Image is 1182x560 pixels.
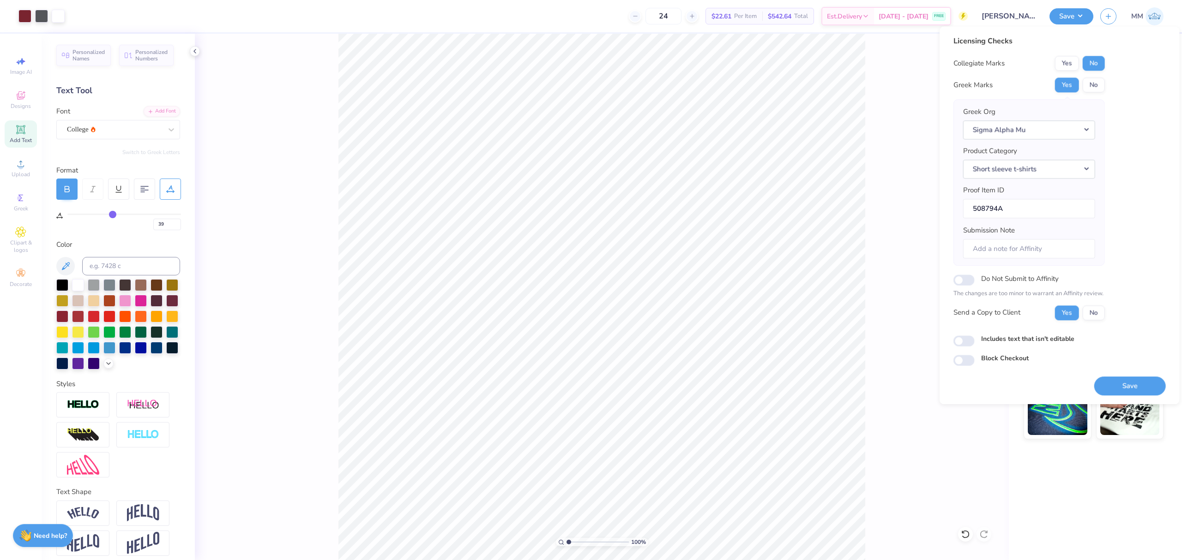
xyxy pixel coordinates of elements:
[135,49,168,62] span: Personalized Numbers
[56,487,180,497] div: Text Shape
[10,68,32,76] span: Image AI
[1100,389,1160,435] img: Water based Ink
[631,538,646,546] span: 100 %
[1055,77,1079,92] button: Yes
[981,273,1059,285] label: Do Not Submit to Affinity
[963,160,1095,179] button: Short sleeve t-shirts
[1028,389,1087,435] img: Glow in the Dark Ink
[963,120,1095,139] button: Sigma Alpha Mu
[963,239,1095,259] input: Add a note for Affinity
[56,84,180,97] div: Text Tool
[1049,8,1093,24] button: Save
[975,7,1043,25] input: Untitled Design
[127,504,159,522] img: Arch
[127,429,159,440] img: Negative Space
[56,379,180,389] div: Styles
[67,534,99,552] img: Flag
[963,185,1004,196] label: Proof Item ID
[12,171,30,178] span: Upload
[1131,7,1164,25] a: MM
[963,107,995,117] label: Greek Org
[768,12,791,21] span: $542.64
[127,532,159,554] img: Rise
[72,49,105,62] span: Personalized Names
[82,257,180,275] input: e.g. 7428 c
[879,12,929,21] span: [DATE] - [DATE]
[794,12,808,21] span: Total
[122,149,180,156] button: Switch to Greek Letters
[127,399,159,411] img: Shadow
[963,146,1017,156] label: Product Category
[645,8,681,24] input: – –
[953,80,993,90] div: Greek Marks
[11,102,31,110] span: Designs
[5,239,37,254] span: Clipart & logos
[953,289,1105,298] p: The changes are too minor to warrant an Affinity review.
[1083,56,1105,71] button: No
[981,353,1029,363] label: Block Checkout
[144,106,180,117] div: Add Font
[14,205,28,212] span: Greek
[56,106,70,117] label: Font
[10,280,32,288] span: Decorate
[67,455,99,475] img: Free Distort
[1055,305,1079,320] button: Yes
[1094,376,1166,395] button: Save
[953,36,1105,47] div: Licensing Checks
[1055,56,1079,71] button: Yes
[953,58,1005,69] div: Collegiate Marks
[34,531,67,540] strong: Need help?
[827,12,862,21] span: Est. Delivery
[1083,77,1105,92] button: No
[10,137,32,144] span: Add Text
[67,428,99,442] img: 3d Illusion
[963,225,1015,236] label: Submission Note
[67,507,99,519] img: Arc
[712,12,731,21] span: $22.61
[734,12,757,21] span: Per Item
[56,165,181,176] div: Format
[1146,7,1164,25] img: Mariah Myssa Salurio
[67,399,99,410] img: Stroke
[56,239,180,250] div: Color
[1131,11,1143,22] span: MM
[934,13,944,19] span: FREE
[953,308,1020,318] div: Send a Copy to Client
[981,334,1074,344] label: Includes text that isn't editable
[1083,305,1105,320] button: No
